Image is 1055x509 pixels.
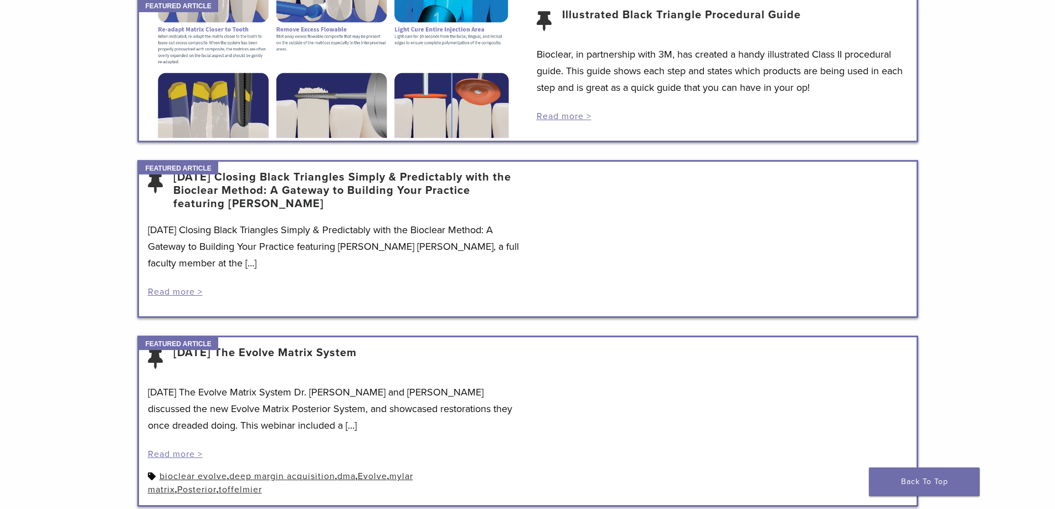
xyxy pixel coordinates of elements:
[148,384,519,434] p: [DATE] The Evolve Matrix System Dr. [PERSON_NAME] and [PERSON_NAME] discussed the new Evolve Matr...
[869,467,980,496] a: Back To Top
[148,286,203,297] a: Read more >
[337,471,356,482] a: dma
[358,471,387,482] a: Evolve
[537,46,908,96] p: Bioclear, in partnership with 3M, has created a handy illustrated Class II procedural guide. This...
[219,484,262,495] a: toffelmier
[229,471,335,482] a: deep margin acquisition
[177,484,217,495] a: Posterior
[173,346,357,373] a: [DATE] The Evolve Matrix System
[537,111,591,122] a: Read more >
[562,8,801,35] a: Illustrated Black Triangle Procedural Guide
[148,222,519,271] p: [DATE] Closing Black Triangles Simply & Predictably with the Bioclear Method: A Gateway to Buildi...
[159,471,227,482] a: bioclear evolve
[148,470,519,496] div: , , , , , ,
[148,449,203,460] a: Read more >
[173,171,519,210] a: [DATE] Closing Black Triangles Simply & Predictably with the Bioclear Method: A Gateway to Buildi...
